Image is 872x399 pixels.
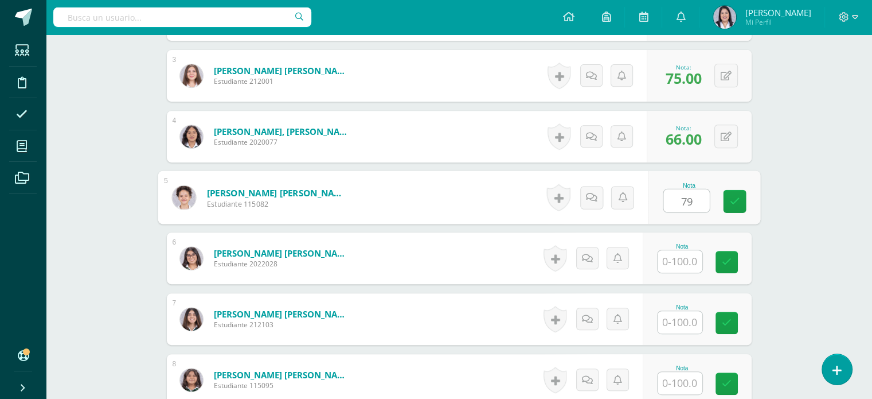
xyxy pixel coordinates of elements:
[663,189,709,212] input: 0-100.0
[658,311,702,334] input: 0-100.0
[180,64,203,87] img: ec238549cbc1ec459930c2d26851e008.png
[745,17,811,27] span: Mi Perfil
[745,7,811,18] span: [PERSON_NAME]
[180,247,203,270] img: 8a368e7b592a39f036626b661650c52a.png
[658,250,702,273] input: 0-100.0
[180,125,203,148] img: 4d89dc965a0306e0d557e3e6714a0422.png
[53,7,311,27] input: Busca un usuario...
[214,137,351,147] span: Estudiante 2020077
[658,372,702,394] input: 0-100.0
[214,259,351,269] span: Estudiante 2022028
[214,381,351,390] span: Estudiante 115095
[713,6,736,29] img: f694820f4938eda63754dc7830486a17.png
[663,182,715,188] div: Nota
[214,308,351,320] a: [PERSON_NAME] [PERSON_NAME]
[214,369,351,381] a: [PERSON_NAME] [PERSON_NAME]
[172,185,195,209] img: 4d1ce3232feb1b3c914387724c1cf2cc.png
[214,76,351,86] span: Estudiante 212001
[666,63,702,71] div: Nota:
[666,124,702,132] div: Nota:
[180,308,203,331] img: 938be2a5b05fe31d06fc626e648a9f05.png
[214,320,351,330] span: Estudiante 212103
[657,304,707,311] div: Nota
[180,369,203,392] img: 6385b9bb40646df699f92475890a24fe.png
[214,247,351,259] a: [PERSON_NAME] [PERSON_NAME]
[214,126,351,137] a: [PERSON_NAME], [PERSON_NAME]
[214,65,351,76] a: [PERSON_NAME] [PERSON_NAME]
[206,187,348,199] a: [PERSON_NAME] [PERSON_NAME]
[657,243,707,250] div: Nota
[657,365,707,371] div: Nota
[666,129,702,149] span: 66.00
[666,68,702,88] span: 75.00
[206,199,348,209] span: Estudiante 115082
